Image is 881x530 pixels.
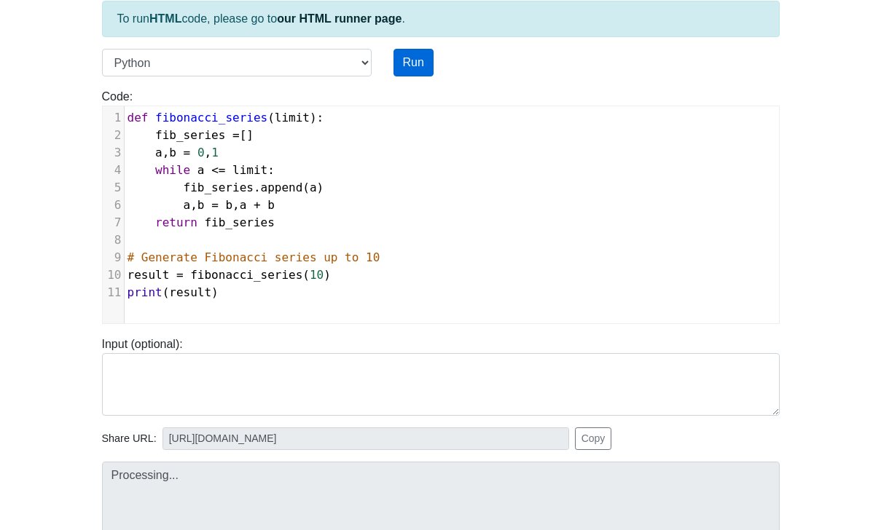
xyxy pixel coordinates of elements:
div: Input (optional): [91,336,791,416]
div: 10 [103,266,124,284]
strong: HTML [149,12,181,25]
span: <= [211,163,225,177]
span: = [184,146,191,159]
div: 9 [103,249,124,266]
span: = [176,268,184,282]
span: fib_series [184,181,254,194]
span: append [261,181,303,194]
button: Copy [575,427,612,450]
div: 5 [103,179,124,197]
span: result [128,268,170,282]
div: 7 [103,214,124,232]
span: limit [232,163,267,177]
div: 11 [103,284,124,301]
span: a [240,198,247,212]
span: ( ): [128,111,324,124]
span: return [155,215,197,229]
div: 3 [103,144,124,162]
div: 6 [103,197,124,214]
button: Run [393,49,434,76]
span: fib_series [204,215,274,229]
span: print [128,285,163,299]
span: a [155,146,163,159]
input: No share available yet [163,427,569,450]
span: [] [128,128,254,142]
span: 0 [197,146,205,159]
span: fib_series [155,128,225,142]
span: ( ) [128,268,331,282]
span: + [254,198,261,212]
span: 1 [211,146,219,159]
span: , , [128,198,275,212]
span: b [225,198,232,212]
a: our HTML runner page [277,12,402,25]
span: a [197,163,205,177]
span: = [232,128,240,142]
span: = [211,198,219,212]
span: ( ) [128,285,219,299]
div: 8 [103,232,124,249]
span: def [128,111,149,124]
span: b [169,146,176,159]
span: limit [275,111,310,124]
div: To run code, please go to . [102,1,780,37]
span: # Generate Fibonacci series up to 10 [128,250,380,264]
span: while [155,163,190,177]
span: : [128,163,275,177]
span: a [310,181,317,194]
span: . ( ) [128,181,324,194]
span: b [267,198,275,212]
span: 10 [310,268,324,282]
span: Share URL: [102,431,157,447]
span: fibonacci_series [155,111,267,124]
span: b [197,198,205,212]
span: fibonacci_series [190,268,302,282]
span: result [169,285,211,299]
div: 4 [103,162,124,179]
div: Code: [91,88,791,324]
span: , , [128,146,219,159]
span: a [184,198,191,212]
div: 2 [103,127,124,144]
div: 1 [103,109,124,127]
